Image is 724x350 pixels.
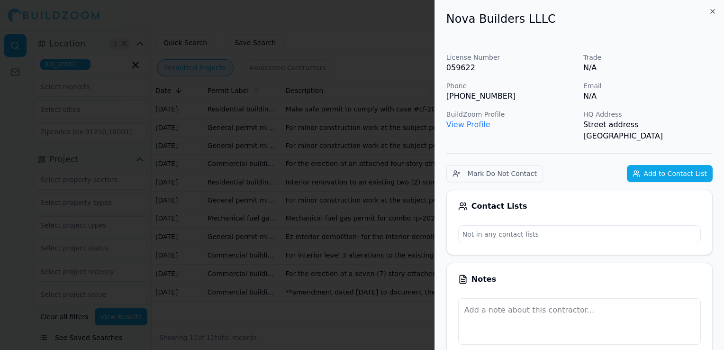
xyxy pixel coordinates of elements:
[583,81,713,91] p: Email
[446,81,576,91] p: Phone
[459,226,700,243] p: Not in any contact lists
[583,53,713,62] p: Trade
[458,202,701,211] div: Contact Lists
[627,165,713,182] button: Add to Contact List
[446,53,576,62] p: License Number
[583,62,713,74] p: N/A
[446,91,576,102] p: [PHONE_NUMBER]
[446,11,713,27] h2: Nova Builders LLLC
[446,62,576,74] p: 059622
[446,110,576,119] p: BuildZoom Profile
[583,119,713,142] p: Street address [GEOGRAPHIC_DATA]
[446,120,490,129] a: View Profile
[583,91,713,102] p: N/A
[446,165,543,182] button: Mark Do Not Contact
[458,275,701,284] div: Notes
[583,110,713,119] p: HQ Address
